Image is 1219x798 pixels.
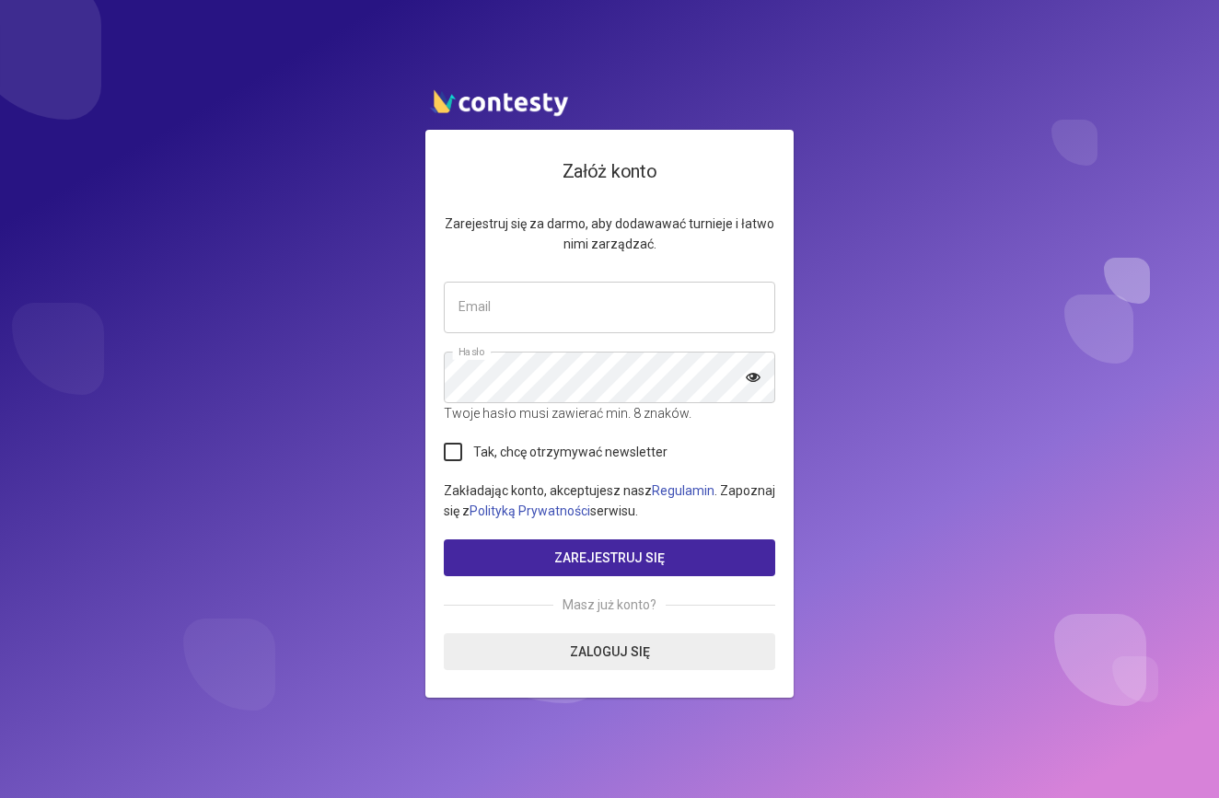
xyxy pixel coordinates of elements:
[444,442,668,462] label: Tak, chcę otrzymywać newsletter
[553,595,666,615] span: Masz już konto?
[444,403,775,423] p: Twoje hasło musi zawierać min. 8 znaków.
[444,633,775,670] a: Zaloguj się
[652,483,714,498] a: Regulamin
[470,503,590,518] a: Polityką Prywatności
[444,157,775,186] h4: Załóż konto
[554,550,665,565] span: Zarejestruj się
[444,480,775,521] p: Zakładając konto, akceptujesz nasz . Zapoznaj się z serwisu.
[425,82,573,121] img: contesty logo
[444,214,775,254] p: Zarejestruj się za darmo, aby dodawawać turnieje i łatwo nimi zarządzać.
[444,539,775,576] button: Zarejestruj się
